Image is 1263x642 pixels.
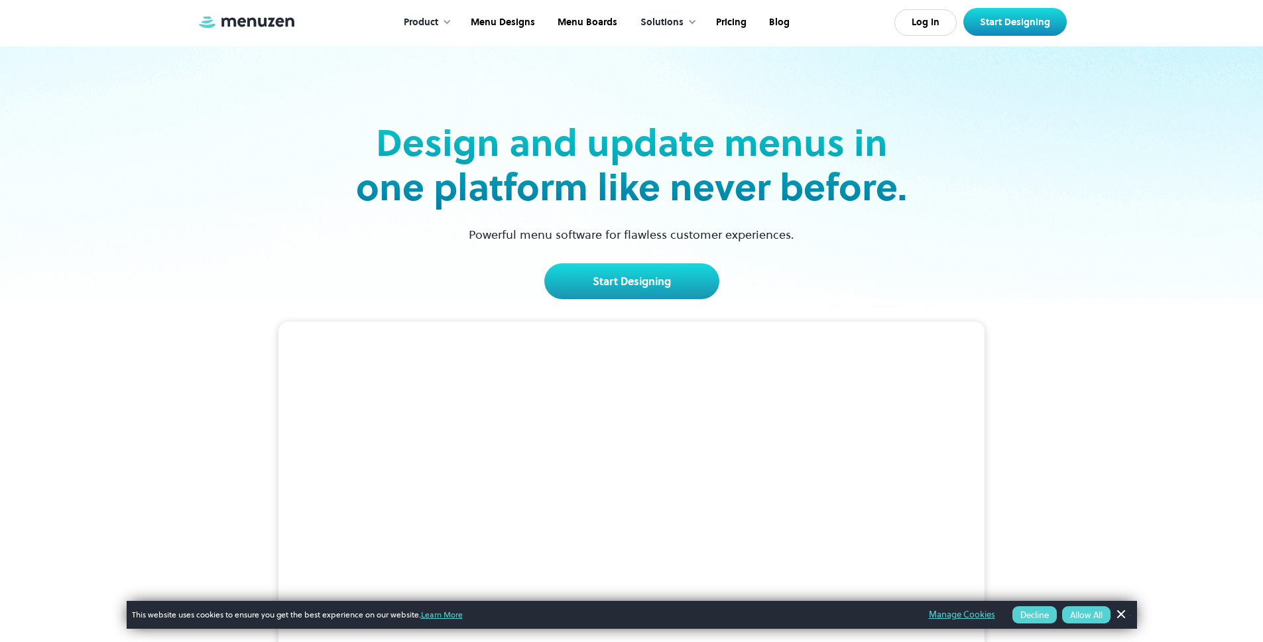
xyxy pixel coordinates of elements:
a: Start Designing [544,263,719,299]
a: Menu Designs [458,2,545,43]
p: Powerful menu software for flawless customer experiences. [452,225,811,243]
a: Dismiss Banner [1111,605,1130,625]
a: Start Designing [963,8,1067,36]
div: Solutions [640,15,684,30]
a: Menu Boards [545,2,627,43]
div: Product [391,2,458,43]
a: Learn More [421,609,463,620]
a: Log In [894,9,957,36]
a: Manage Cookies [929,608,995,622]
h2: Design and update menus in one platform like never before. [352,121,912,210]
button: Decline [1012,606,1057,623]
a: Pricing [703,2,756,43]
span: This website uses cookies to ensure you get the best experience on our website. [132,609,910,621]
a: Blog [756,2,800,43]
div: Product [404,15,438,30]
button: Allow All [1062,606,1111,623]
div: Solutions [627,2,703,43]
